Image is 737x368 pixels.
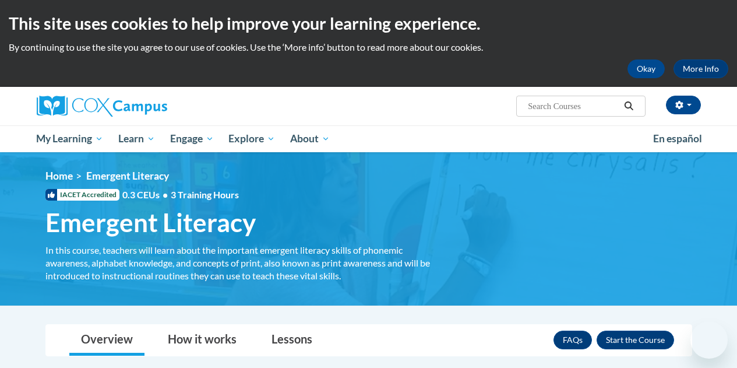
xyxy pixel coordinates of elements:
button: Enroll [597,331,674,349]
span: Emergent Literacy [45,207,256,238]
span: • [163,189,168,200]
a: Overview [69,325,144,356]
span: Explore [228,132,275,146]
a: About [283,125,337,152]
input: Search Courses [527,99,620,113]
a: Engage [163,125,221,152]
a: Explore [221,125,283,152]
a: Learn [111,125,163,152]
span: 0.3 CEUs [122,188,239,201]
span: Emergent Literacy [86,170,169,182]
span: Learn [118,132,155,146]
button: Okay [627,59,665,78]
a: Home [45,170,73,182]
img: Cox Campus [37,96,167,117]
button: Search [620,99,637,113]
p: By continuing to use the site you agree to our use of cookies. Use the ‘More info’ button to read... [9,41,728,54]
a: En español [646,127,710,151]
span: IACET Accredited [45,189,119,201]
button: Account Settings [666,96,701,114]
h2: This site uses cookies to help improve your learning experience. [9,12,728,35]
iframe: Button to launch messaging window [690,321,728,359]
div: Main menu [28,125,710,152]
a: More Info [673,59,728,78]
span: 3 Training Hours [171,189,239,200]
a: Cox Campus [37,96,246,117]
span: Engage [170,132,214,146]
span: En español [653,132,702,145]
div: In this course, teachers will learn about the important emergent literacy skills of phonemic awar... [45,244,447,282]
a: FAQs [553,331,592,349]
span: About [290,132,330,146]
a: My Learning [29,125,111,152]
span: My Learning [36,132,103,146]
a: How it works [156,325,248,356]
a: Lessons [260,325,324,356]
